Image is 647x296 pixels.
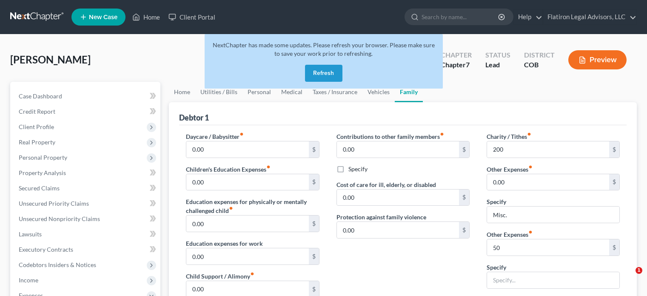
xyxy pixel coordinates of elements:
[12,196,160,211] a: Unsecured Priority Claims
[213,41,435,57] span: NextChapter has made some updates. Please refresh your browser. Please make sure to save your wor...
[179,112,209,123] div: Debtor 1
[459,190,469,206] div: $
[186,272,254,281] label: Child Support / Alimony
[568,50,627,69] button: Preview
[19,230,42,238] span: Lawsuits
[337,222,459,238] input: --
[19,92,62,100] span: Case Dashboard
[487,272,619,288] input: Specify...
[466,60,470,69] span: 7
[487,207,619,223] input: Specify...
[336,132,444,141] label: Contributions to other family members
[19,246,73,253] span: Executory Contracts
[229,206,233,210] i: fiber_manual_record
[543,9,636,25] a: Flatiron Legal Advisors, LLC
[186,216,308,232] input: --
[195,82,242,102] a: Utilities / Bills
[12,89,160,104] a: Case Dashboard
[441,50,472,60] div: Chapter
[528,230,533,234] i: fiber_manual_record
[485,50,510,60] div: Status
[89,14,117,20] span: New Case
[19,184,60,192] span: Secured Claims
[337,190,459,206] input: --
[12,211,160,227] a: Unsecured Nonpriority Claims
[487,141,609,158] input: --
[485,60,510,70] div: Lead
[309,174,319,190] div: $
[487,230,533,239] label: Other Expenses
[609,174,619,190] div: $
[487,132,531,141] label: Charity / Tithes
[12,104,160,119] a: Credit Report
[12,181,160,196] a: Secured Claims
[487,174,609,190] input: --
[487,263,506,272] label: Specify
[336,180,436,189] label: Cost of care for ill, elderly, or disabled
[459,222,469,238] div: $
[186,141,308,158] input: --
[441,60,472,70] div: Chapter
[528,165,533,169] i: fiber_manual_record
[440,132,444,136] i: fiber_manual_record
[19,215,100,222] span: Unsecured Nonpriority Claims
[487,239,609,256] input: --
[459,141,469,158] div: $
[250,272,254,276] i: fiber_manual_record
[10,53,91,66] span: [PERSON_NAME]
[309,248,319,264] div: $
[348,165,368,173] label: Specify
[186,248,308,264] input: --
[19,138,55,146] span: Real Property
[266,165,271,169] i: fiber_manual_record
[186,165,271,174] label: Children's Education Expenses
[527,132,531,136] i: fiber_manual_record
[514,9,542,25] a: Help
[337,141,459,158] input: --
[487,165,533,174] label: Other Expenses
[186,239,263,248] label: Education expenses for work
[309,141,319,158] div: $
[239,132,244,136] i: fiber_manual_record
[636,267,642,274] span: 1
[169,82,195,102] a: Home
[336,213,426,221] label: Protection against family violence
[186,197,319,215] label: Education expenses for physically or mentally challenged child
[164,9,219,25] a: Client Portal
[19,108,55,115] span: Credit Report
[12,165,160,181] a: Property Analysis
[128,9,164,25] a: Home
[19,154,67,161] span: Personal Property
[19,276,38,284] span: Income
[186,174,308,190] input: --
[186,132,244,141] label: Daycare / Babysitter
[19,200,89,207] span: Unsecured Priority Claims
[524,60,555,70] div: COB
[422,9,499,25] input: Search by name...
[609,239,619,256] div: $
[524,50,555,60] div: District
[609,141,619,158] div: $
[19,169,66,176] span: Property Analysis
[309,216,319,232] div: $
[19,123,54,130] span: Client Profile
[618,267,638,287] iframe: Intercom live chat
[12,242,160,257] a: Executory Contracts
[487,197,506,206] label: Specify
[305,65,342,82] button: Refresh
[12,227,160,242] a: Lawsuits
[19,261,96,268] span: Codebtors Insiders & Notices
